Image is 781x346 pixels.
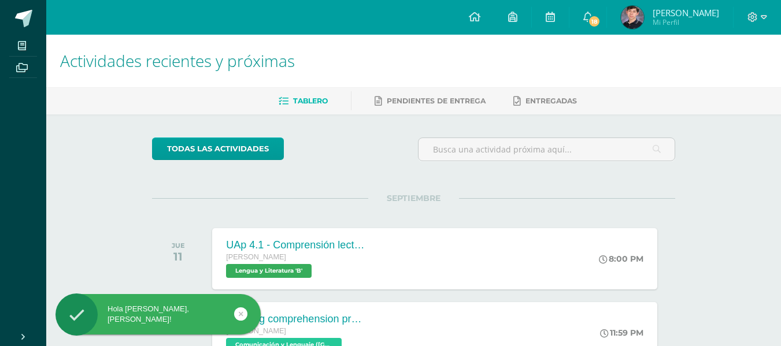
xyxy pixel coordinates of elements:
[525,96,577,105] span: Entregadas
[55,304,261,325] div: Hola [PERSON_NAME], [PERSON_NAME]!
[226,264,312,278] span: Lengua y Literatura 'B'
[513,92,577,110] a: Entregadas
[588,15,601,28] span: 18
[419,138,675,161] input: Busca una actividad próxima aquí...
[60,50,295,72] span: Actividades recientes y próximas
[599,254,643,264] div: 8:00 PM
[226,239,365,251] div: UAp 4.1 - Comprensión lectora- AURA
[621,6,644,29] img: 1ba1f1bd59d3e3f2670ae277e8a954f1.png
[375,92,486,110] a: Pendientes de entrega
[387,96,486,105] span: Pendientes de entrega
[293,96,328,105] span: Tablero
[226,313,365,325] div: Reading comprehension practice
[368,193,459,203] span: SEPTIEMBRE
[226,253,286,261] span: [PERSON_NAME]
[600,328,643,338] div: 11:59 PM
[653,17,719,27] span: Mi Perfil
[152,137,284,160] a: todas las Actividades
[172,241,185,250] div: JUE
[279,92,328,110] a: Tablero
[653,7,719,18] span: [PERSON_NAME]
[172,250,185,263] div: 11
